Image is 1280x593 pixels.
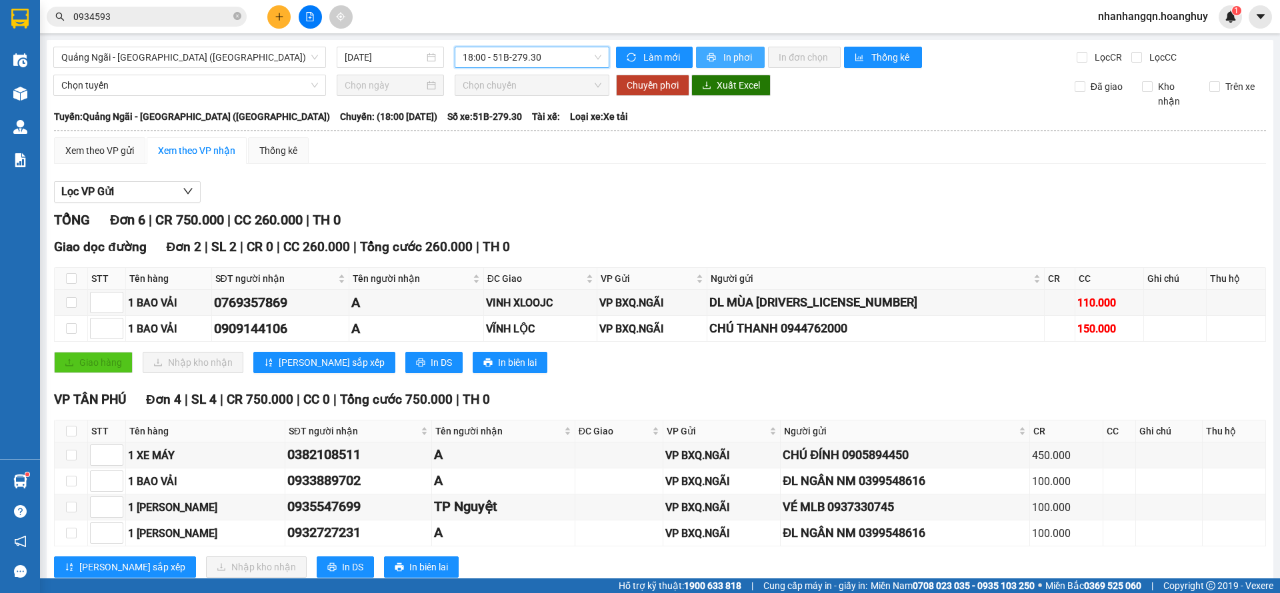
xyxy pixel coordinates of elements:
div: CHÚ THANH 0944762000 [709,319,1042,338]
span: Tên người nhận [435,424,561,438]
th: STT [88,268,126,290]
span: SĐT người nhận [289,424,418,438]
span: Số xe: 51B-279.30 [447,109,522,124]
td: A [349,316,484,342]
span: printer [707,53,718,63]
span: file-add [305,12,315,21]
td: 0935547699 [285,494,432,520]
div: 150.000 [1077,320,1141,337]
button: downloadNhập kho nhận [206,556,307,578]
span: CC 0 [303,392,330,407]
span: plus [275,12,284,21]
button: printerIn biên lai [384,556,459,578]
span: | [227,212,231,228]
div: 1 XE MÁY [128,447,283,464]
button: printerIn DS [317,556,374,578]
div: Thống kê [259,143,297,158]
span: VP Gửi [667,424,767,438]
span: TỔNG [54,212,90,228]
span: Đơn 6 [110,212,145,228]
td: VP BXQ.NGÃI [597,316,707,342]
div: 1 BAO VẢI [128,320,209,337]
div: Xem theo VP gửi [65,143,134,158]
div: A [434,444,573,465]
span: | [297,392,300,407]
li: Ng/nhận: [4,18,115,43]
span: Loại xe: Xe tải [570,109,628,124]
input: Chọn ngày [345,78,424,93]
span: Tổng cước 260.000 [360,239,473,255]
td: 0382108511 [285,442,432,468]
button: In đơn chọn [768,47,841,68]
span: Miền Nam [871,578,1035,593]
span: CR 750.000 [227,392,293,407]
span: Lọc VP Gửi [61,183,114,200]
button: uploadGiao hàng [54,352,133,373]
span: Làm mới [643,50,682,65]
button: downloadXuất Excel [691,75,771,96]
span: | [353,239,357,255]
div: VP BXQ.NGÃI [599,320,705,337]
button: caret-down [1249,5,1272,29]
td: A [432,442,575,468]
span: Chọn tuyến [61,75,318,95]
img: warehouse-icon [13,474,27,488]
span: question-circle [14,505,27,518]
th: STT [88,420,126,442]
span: Trên xe [1220,79,1260,94]
span: | [149,212,152,228]
td: A [432,468,575,494]
button: downloadNhập kho nhận [143,352,243,373]
span: Tổng cước 750.000 [340,392,453,407]
td: 0933889702 [285,468,432,494]
span: CC 260.000 [234,212,303,228]
span: Kho nhận [1153,79,1199,109]
div: ĐL NGÂN NM 0399548616 [783,524,1027,542]
span: close-circle [233,11,241,23]
span: In biên lai [498,355,537,370]
span: SL 4 [191,392,217,407]
img: warehouse-icon [13,120,27,134]
span: Cung cấp máy in - giấy in: [763,578,867,593]
span: 18:00 - 51B-279.30 [463,47,601,67]
div: 110.000 [1077,295,1141,311]
div: 1 BAO VẢI [128,473,283,490]
div: VP BXQ.NGÃI [665,499,778,516]
span: In DS [431,355,452,370]
span: Lọc CC [1144,50,1179,65]
div: CHÚ ĐÍNH 0905894450 [783,446,1027,464]
th: Thu hộ [1207,268,1266,290]
div: 450.000 [1032,447,1101,464]
span: Chọn chuyến [463,75,601,95]
th: Tên hàng [126,420,285,442]
div: 100.000 [1032,525,1101,542]
button: sort-ascending[PERSON_NAME] sắp xếp [253,352,395,373]
sup: 1 [1232,6,1241,15]
span: Đã giao [1085,79,1128,94]
div: A [434,522,573,543]
span: bar-chart [855,53,866,63]
th: Ghi chú [1136,420,1203,442]
div: 100.000 [1032,473,1101,490]
button: file-add [299,5,322,29]
span: TH 0 [483,239,510,255]
span: Đơn 2 [167,239,202,255]
span: SĐT người nhận [215,271,336,286]
th: CC [1103,420,1136,442]
span: ⚪️ [1038,583,1042,588]
b: Q 7 [40,88,65,107]
span: notification [14,535,27,548]
button: syncLàm mới [616,47,693,68]
th: CC [1075,268,1144,290]
span: Người gửi [711,271,1031,286]
strong: 1900 633 818 [684,580,741,591]
b: Tuyến: Quảng Ngãi - [GEOGRAPHIC_DATA] ([GEOGRAPHIC_DATA]) [54,111,330,122]
div: 1 [PERSON_NAME] [128,525,283,542]
span: printer [327,562,337,573]
span: In DS [342,560,363,574]
span: search [55,12,65,21]
span: TH 0 [313,212,341,228]
td: VP BXQ.NGÃI [663,468,781,494]
span: 1 [1234,6,1239,15]
span: Tài xế: [532,109,560,124]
